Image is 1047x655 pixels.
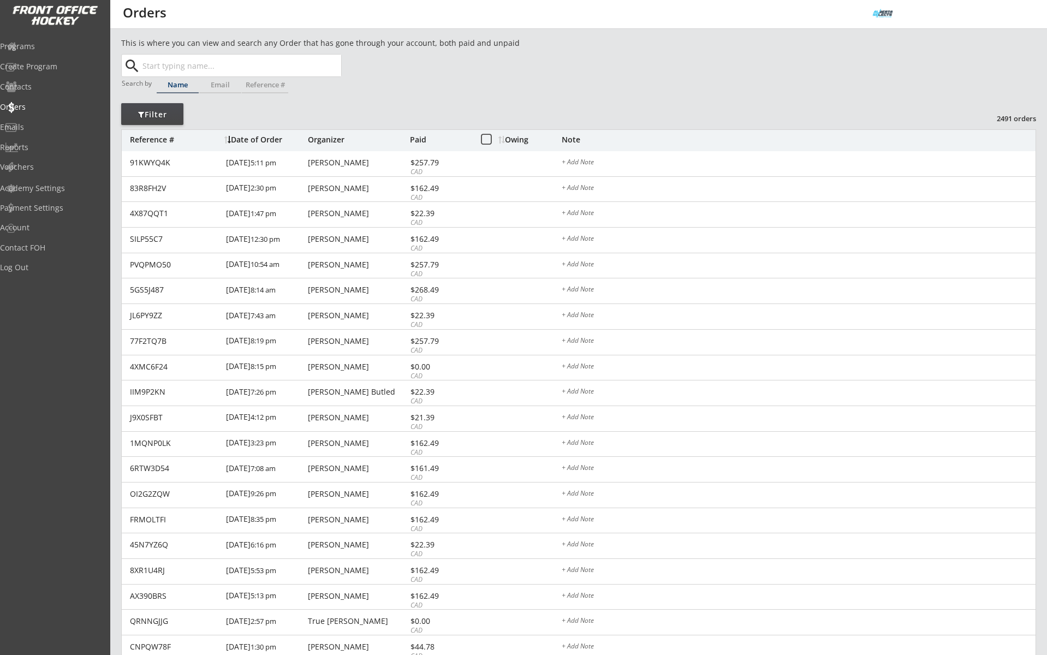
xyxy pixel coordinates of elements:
[251,183,276,193] font: 2:30 pm
[562,541,1036,550] div: + Add Note
[122,80,153,87] div: Search by
[130,159,219,166] div: 91KWYQ4K
[130,592,219,600] div: AX390BRS
[226,559,305,583] div: [DATE]
[251,514,276,524] font: 8:35 pm
[308,592,407,600] div: [PERSON_NAME]
[979,114,1036,123] div: 2491 orders
[562,567,1036,575] div: + Add Note
[411,159,469,166] div: $257.79
[251,616,276,626] font: 2:57 pm
[308,439,407,447] div: [PERSON_NAME]
[130,388,219,396] div: IIM9P2KN
[562,414,1036,422] div: + Add Note
[226,202,305,227] div: [DATE]
[411,473,469,483] div: CAD
[562,490,1036,499] div: + Add Note
[411,601,469,610] div: CAD
[411,448,469,457] div: CAD
[411,397,469,406] div: CAD
[308,136,407,144] div: Organizer
[130,617,219,625] div: QRNNGJJG
[226,610,305,634] div: [DATE]
[411,210,469,217] div: $22.39
[562,184,1036,193] div: + Add Note
[130,337,219,345] div: 77F2TQ7B
[411,218,469,228] div: CAD
[562,439,1036,448] div: + Add Note
[251,540,276,550] font: 6:16 pm
[562,312,1036,320] div: + Add Note
[562,643,1036,652] div: + Add Note
[411,363,469,371] div: $0.00
[251,438,276,448] font: 3:23 pm
[562,136,1036,144] div: Note
[308,363,407,371] div: [PERSON_NAME]
[157,81,199,88] div: Name
[251,311,276,320] font: 7:43 am
[411,414,469,421] div: $21.39
[251,158,276,168] font: 5:11 pm
[251,336,276,346] font: 8:19 pm
[251,489,276,498] font: 9:26 pm
[411,184,469,192] div: $162.49
[411,193,469,203] div: CAD
[562,617,1036,626] div: + Add Note
[308,312,407,319] div: [PERSON_NAME]
[130,439,219,447] div: 1MQNP0LK
[562,516,1036,525] div: + Add Note
[308,159,407,166] div: [PERSON_NAME]
[226,177,305,201] div: [DATE]
[130,210,219,217] div: 4X87QQT1
[226,508,305,533] div: [DATE]
[308,388,407,396] div: [PERSON_NAME] Butled
[130,184,219,192] div: 83R8FH2V
[411,575,469,585] div: CAD
[251,361,276,371] font: 8:15 pm
[411,567,469,574] div: $162.49
[562,286,1036,295] div: + Add Note
[308,617,407,625] div: True [PERSON_NAME]
[411,286,469,294] div: $268.49
[130,312,219,319] div: JL6PY9ZZ
[130,643,219,651] div: CNPQW78F
[562,388,1036,397] div: + Add Note
[226,457,305,481] div: [DATE]
[308,286,407,294] div: [PERSON_NAME]
[251,285,276,295] font: 8:14 am
[411,525,469,534] div: CAD
[308,490,407,498] div: [PERSON_NAME]
[410,136,469,144] div: Paid
[308,643,407,651] div: [PERSON_NAME]
[562,337,1036,346] div: + Add Note
[411,422,469,432] div: CAD
[308,261,407,269] div: [PERSON_NAME]
[308,567,407,574] div: [PERSON_NAME]
[242,81,288,88] div: Reference #
[411,312,469,319] div: $22.39
[251,259,279,269] font: 10:54 am
[130,567,219,574] div: 8XR1U4RJ
[130,261,219,269] div: PVQPMO50
[411,516,469,523] div: $162.49
[498,136,561,144] div: Owing
[226,253,305,278] div: [DATE]
[308,516,407,523] div: [PERSON_NAME]
[130,235,219,243] div: SILP55C7
[130,541,219,549] div: 45N7YZ6Q
[251,565,276,575] font: 5:53 pm
[226,151,305,176] div: [DATE]
[226,585,305,609] div: [DATE]
[411,490,469,498] div: $162.49
[199,81,241,88] div: Email
[308,541,407,549] div: [PERSON_NAME]
[562,159,1036,168] div: + Add Note
[308,210,407,217] div: [PERSON_NAME]
[226,483,305,507] div: [DATE]
[130,363,219,371] div: 4XMC6F24
[411,337,469,345] div: $257.79
[411,320,469,330] div: CAD
[411,168,469,177] div: CAD
[562,465,1036,473] div: + Add Note
[226,432,305,456] div: [DATE]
